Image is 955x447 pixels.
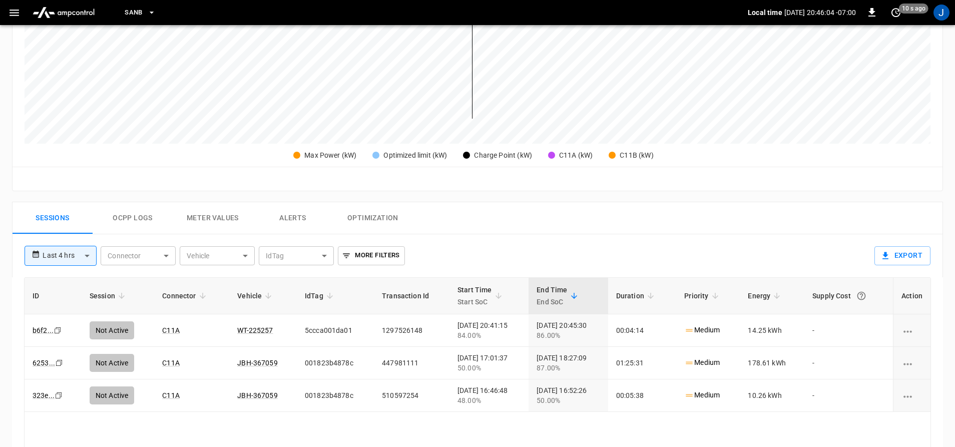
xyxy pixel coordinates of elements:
[90,386,135,404] div: Not Active
[374,278,449,314] th: Transaction Id
[893,278,930,314] th: Action
[804,347,893,379] td: -
[237,391,278,399] a: JBH-367059
[608,314,677,347] td: 00:04:14
[237,326,273,334] a: WT-225257
[55,357,65,368] div: copy
[537,284,580,308] span: End TimeEnd SoC
[537,320,600,340] div: [DATE] 20:45:30
[162,391,180,399] a: C11A
[804,314,893,347] td: -
[537,296,567,308] p: End SoC
[457,330,521,340] div: 84.00%
[888,5,904,21] button: set refresh interval
[684,325,720,335] p: Medium
[25,278,82,314] th: ID
[740,379,804,412] td: 10.26 kWh
[90,321,135,339] div: Not Active
[13,202,93,234] button: Sessions
[457,363,521,373] div: 50.00%
[933,5,949,21] div: profile-icon
[457,395,521,405] div: 48.00%
[338,246,404,265] button: More Filters
[901,390,922,400] div: charging session options
[374,379,449,412] td: 510597254
[684,390,720,400] p: Medium
[162,290,209,302] span: Connector
[537,353,600,373] div: [DATE] 18:27:09
[237,359,278,367] a: JBH-367059
[852,287,870,305] button: The cost of your charging session based on your supply rates
[537,385,600,405] div: [DATE] 16:52:26
[33,326,54,334] a: b6f2...
[608,379,677,412] td: 00:05:38
[740,314,804,347] td: 14.25 kWh
[748,290,783,302] span: Energy
[297,347,374,379] td: 001823b4878c
[537,363,600,373] div: 87.00%
[684,357,720,368] p: Medium
[804,379,893,412] td: -
[901,325,922,335] div: charging session options
[54,390,64,401] div: copy
[784,8,856,18] p: [DATE] 20:46:04 -07:00
[43,246,97,265] div: Last 4 hrs
[162,359,180,367] a: C11A
[608,347,677,379] td: 01:25:31
[304,150,356,161] div: Max Power (kW)
[457,353,521,373] div: [DATE] 17:01:37
[616,290,657,302] span: Duration
[90,354,135,372] div: Not Active
[374,314,449,347] td: 1297526148
[297,379,374,412] td: 001823b4878c
[740,347,804,379] td: 178.61 kWh
[457,296,492,308] p: Start SoC
[33,359,55,367] a: 6253...
[457,320,521,340] div: [DATE] 20:41:15
[333,202,413,234] button: Optimization
[559,150,593,161] div: C11A (kW)
[812,287,885,305] div: Supply Cost
[53,325,63,336] div: copy
[874,246,930,265] button: Export
[121,3,160,23] button: SanB
[457,284,505,308] span: Start TimeStart SoC
[620,150,653,161] div: C11B (kW)
[383,150,447,161] div: Optimized limit (kW)
[684,290,721,302] span: Priority
[901,358,922,368] div: charging session options
[457,385,521,405] div: [DATE] 16:46:48
[33,391,55,399] a: 323e...
[90,290,128,302] span: Session
[173,202,253,234] button: Meter Values
[125,7,143,19] span: SanB
[305,290,336,302] span: IdTag
[748,8,782,18] p: Local time
[29,3,99,22] img: ampcontrol.io logo
[25,278,930,412] table: sessions table
[297,314,374,347] td: 5ccca001da01
[899,4,928,14] span: 10 s ago
[537,330,600,340] div: 86.00%
[93,202,173,234] button: Ocpp logs
[457,284,492,308] div: Start Time
[374,347,449,379] td: 447981111
[162,326,180,334] a: C11A
[237,290,275,302] span: Vehicle
[537,395,600,405] div: 50.00%
[474,150,532,161] div: Charge Point (kW)
[253,202,333,234] button: Alerts
[537,284,567,308] div: End Time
